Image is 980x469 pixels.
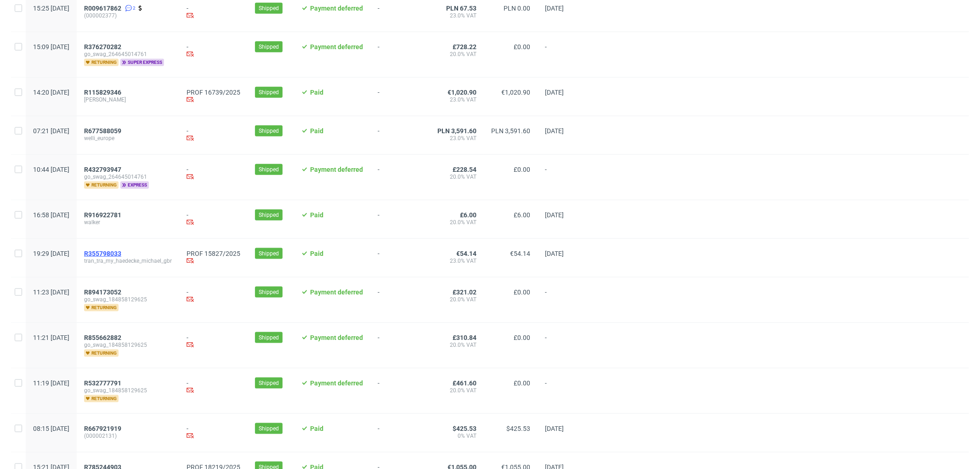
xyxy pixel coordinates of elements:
[545,379,580,402] span: -
[378,5,423,21] span: -
[84,387,172,394] span: go_swag_184858129625
[187,250,240,257] a: PROF 15827/2025
[84,219,172,226] span: walker
[545,288,580,311] span: -
[259,127,279,135] span: Shipped
[437,432,476,440] span: 0% VAT
[310,379,363,387] span: Payment deferred
[545,5,564,12] span: [DATE]
[448,89,476,96] span: €1,020.90
[84,89,121,96] span: R115829346
[510,250,530,257] span: €54.14
[187,211,240,227] div: -
[514,43,530,51] span: £0.00
[378,334,423,357] span: -
[187,127,240,143] div: -
[310,211,323,219] span: Paid
[84,166,121,173] span: R432793947
[437,387,476,394] span: 20.0% VAT
[33,288,69,296] span: 11:23 [DATE]
[437,341,476,349] span: 20.0% VAT
[33,334,69,341] span: 11:21 [DATE]
[84,5,121,12] span: R009617862
[120,59,164,66] span: super express
[437,296,476,303] span: 20.0% VAT
[84,288,121,296] span: R894173052
[378,288,423,311] span: -
[514,334,530,341] span: £0.00
[33,127,69,135] span: 07:21 [DATE]
[33,89,69,96] span: 14:20 [DATE]
[545,166,580,189] span: -
[84,296,172,303] span: go_swag_184858129625
[33,211,69,219] span: 16:58 [DATE]
[456,250,476,257] span: €54.14
[84,334,123,341] a: R855662882
[187,5,240,21] div: -
[259,211,279,219] span: Shipped
[133,5,136,12] span: 2
[501,89,530,96] span: €1,020.90
[84,173,172,181] span: go_swag_264645014761
[84,12,172,19] span: (000002377)
[259,249,279,258] span: Shipped
[310,334,363,341] span: Payment deferred
[437,96,476,103] span: 23.0% VAT
[84,181,119,189] span: returning
[259,88,279,96] span: Shipped
[453,379,476,387] span: £461.60
[84,379,121,387] span: R532777791
[187,288,240,305] div: -
[84,341,172,349] span: go_swag_184858129625
[84,5,123,12] a: R009617862
[84,51,172,58] span: go_swag_264645014761
[545,211,564,219] span: [DATE]
[310,288,363,296] span: Payment deferred
[84,43,121,51] span: R376270282
[514,166,530,173] span: £0.00
[84,350,119,357] span: returning
[437,257,476,265] span: 23.0% VAT
[514,288,530,296] span: £0.00
[187,334,240,350] div: -
[506,425,530,432] span: $425.53
[259,4,279,12] span: Shipped
[437,12,476,19] span: 23.0% VAT
[453,288,476,296] span: £321.02
[310,425,323,432] span: Paid
[33,250,69,257] span: 19:29 [DATE]
[84,135,172,142] span: welli_europe
[259,165,279,174] span: Shipped
[84,211,123,219] a: R916922781
[187,89,240,96] a: PROF 16739/2025
[33,379,69,387] span: 11:19 [DATE]
[84,432,172,440] span: (000002131)
[460,211,476,219] span: £6.00
[259,424,279,433] span: Shipped
[33,43,69,51] span: 15:09 [DATE]
[123,5,136,12] a: 2
[259,43,279,51] span: Shipped
[310,5,363,12] span: Payment deferred
[378,211,423,227] span: -
[453,166,476,173] span: £228.54
[187,379,240,396] div: -
[187,43,240,59] div: -
[84,334,121,341] span: R855662882
[84,59,119,66] span: returning
[437,219,476,226] span: 20.0% VAT
[259,379,279,387] span: Shipped
[437,173,476,181] span: 20.0% VAT
[84,127,123,135] a: R677588059
[120,181,149,189] span: express
[259,333,279,342] span: Shipped
[310,127,323,135] span: Paid
[437,51,476,58] span: 20.0% VAT
[84,395,119,402] span: returning
[187,425,240,441] div: -
[84,379,123,387] a: R532777791
[378,43,423,66] span: -
[84,425,121,432] span: R667921919
[514,211,530,219] span: £6.00
[84,304,119,311] span: returning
